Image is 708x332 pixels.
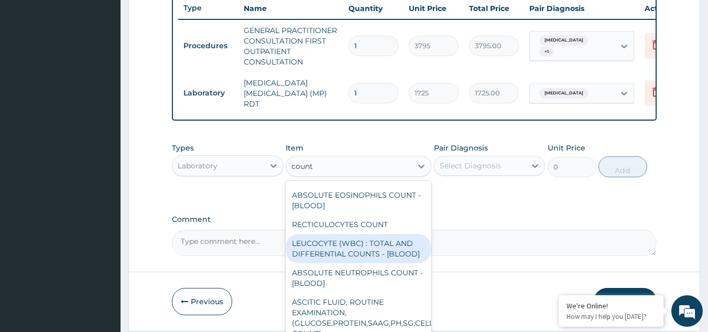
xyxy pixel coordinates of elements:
label: Types [172,144,194,153]
div: LEUCOCYTE (WBC) : TOTAL AND DIFFERENTIAL COUNTS - [BLOOD] [286,234,431,263]
label: Pair Diagnosis [434,143,488,153]
textarea: Type your message and hit 'Enter' [5,221,200,258]
td: [MEDICAL_DATA] [MEDICAL_DATA] (MP) RDT [238,72,343,114]
span: We're online! [61,99,145,205]
div: ABSOLUTE NEUTROPHILS COUNT - [BLOOD] [286,263,431,293]
div: Minimize live chat window [172,5,197,30]
div: Chat with us now [55,59,176,72]
div: ABSOLUTE EOSINOPHILS COUNT - [BLOOD] [286,186,431,215]
div: RECTICULOCYTES COUNT [286,215,431,234]
label: Item [286,143,303,153]
div: Select Diagnosis [440,160,501,171]
label: Comment [172,215,657,224]
button: Submit [594,288,657,315]
td: GENERAL PRACTITIONER CONSULTATION FIRST OUTPATIENT CONSULTATION [238,20,343,72]
label: Unit Price [548,143,585,153]
button: Previous [172,288,232,315]
span: + 1 [539,47,554,57]
p: How may I help you today? [567,312,656,321]
span: [MEDICAL_DATA] [539,88,589,99]
button: Add [598,156,647,177]
div: We're Online! [567,301,656,310]
td: Procedures [178,36,238,56]
span: [MEDICAL_DATA] [539,35,589,46]
td: Laboratory [178,83,238,103]
div: Laboratory [178,160,217,171]
img: d_794563401_company_1708531726252_794563401 [19,52,42,79]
